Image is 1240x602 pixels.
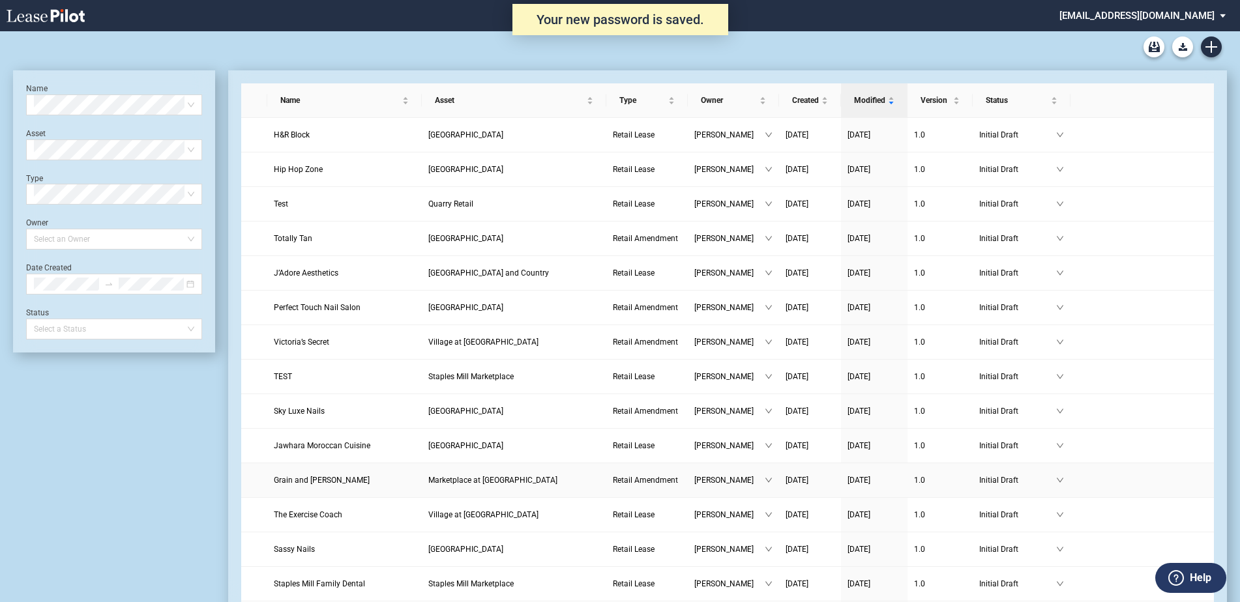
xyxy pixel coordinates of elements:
[786,336,834,349] a: [DATE]
[979,508,1056,521] span: Initial Draft
[512,4,728,35] div: Your new password is saved.
[694,439,765,452] span: [PERSON_NAME]
[786,441,808,450] span: [DATE]
[428,163,600,176] a: [GEOGRAPHIC_DATA]
[274,577,415,590] a: Staples Mill Family Dental
[786,165,808,174] span: [DATE]
[848,128,901,141] a: [DATE]
[613,336,681,349] a: Retail Amendment
[979,370,1056,383] span: Initial Draft
[1168,36,1197,57] md-menu: Download Blank Form List
[694,163,765,176] span: [PERSON_NAME]
[921,94,951,107] span: Version
[914,372,925,381] span: 1 . 0
[914,441,925,450] span: 1 . 0
[428,407,503,416] span: Pompano Citi Centre
[428,577,600,590] a: Staples Mill Marketplace
[914,543,966,556] a: 1.0
[274,372,292,381] span: TEST
[613,370,681,383] a: Retail Lease
[274,337,329,347] span: Victoria’s Secret
[274,268,338,278] span: J’Adore Aesthetics
[848,405,901,418] a: [DATE]
[979,474,1056,487] span: Initial Draft
[694,266,765,279] span: [PERSON_NAME]
[848,439,901,452] a: [DATE]
[435,94,584,107] span: Asset
[786,128,834,141] a: [DATE]
[848,510,870,519] span: [DATE]
[914,577,966,590] a: 1.0
[979,197,1056,210] span: Initial Draft
[786,163,834,176] a: [DATE]
[979,405,1056,418] span: Initial Draft
[613,510,655,519] span: Retail Lease
[914,407,925,416] span: 1 . 0
[694,197,765,210] span: [PERSON_NAME]
[274,266,415,279] a: J’Adore Aesthetics
[26,308,49,317] label: Status
[274,508,415,521] a: The Exercise Coach
[848,372,870,381] span: [DATE]
[428,372,514,381] span: Staples Mill Marketplace
[428,439,600,452] a: [GEOGRAPHIC_DATA]
[428,441,503,450] span: Westgate Shopping Center
[274,163,415,176] a: Hip Hop Zone
[428,197,600,210] a: Quarry Retail
[979,128,1056,141] span: Initial Draft
[786,301,834,314] a: [DATE]
[1056,269,1064,277] span: down
[765,338,773,346] span: down
[428,165,503,174] span: Plaza Mexico
[914,510,925,519] span: 1 . 0
[613,508,681,521] a: Retail Lease
[1056,373,1064,380] span: down
[848,545,870,554] span: [DATE]
[914,476,925,485] span: 1 . 0
[786,197,834,210] a: [DATE]
[848,301,901,314] a: [DATE]
[848,336,901,349] a: [DATE]
[274,197,415,210] a: Test
[786,579,808,588] span: [DATE]
[986,94,1048,107] span: Status
[792,94,819,107] span: Created
[613,266,681,279] a: Retail Lease
[694,301,765,314] span: [PERSON_NAME]
[914,165,925,174] span: 1 . 0
[1056,131,1064,139] span: down
[848,268,870,278] span: [DATE]
[765,511,773,519] span: down
[848,543,901,556] a: [DATE]
[613,474,681,487] a: Retail Amendment
[786,266,834,279] a: [DATE]
[274,336,415,349] a: Victoria’s Secret
[914,545,925,554] span: 1 . 0
[848,163,901,176] a: [DATE]
[613,577,681,590] a: Retail Lease
[104,279,113,289] span: swap-right
[854,94,885,107] span: Modified
[613,545,655,554] span: Retail Lease
[694,577,765,590] span: [PERSON_NAME]
[841,83,908,118] th: Modified
[428,579,514,588] span: Staples Mill Marketplace
[914,199,925,208] span: 1 . 0
[786,510,808,519] span: [DATE]
[765,545,773,553] span: down
[701,94,757,107] span: Owner
[1056,200,1064,208] span: down
[26,84,48,93] label: Name
[428,337,539,347] span: Village at Stone Oak
[914,439,966,452] a: 1.0
[786,232,834,245] a: [DATE]
[786,545,808,554] span: [DATE]
[848,303,870,312] span: [DATE]
[428,336,600,349] a: Village at [GEOGRAPHIC_DATA]
[914,232,966,245] a: 1.0
[848,199,870,208] span: [DATE]
[428,474,600,487] a: Marketplace at [GEOGRAPHIC_DATA]
[914,579,925,588] span: 1 . 0
[274,543,415,556] a: Sassy Nails
[428,405,600,418] a: [GEOGRAPHIC_DATA]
